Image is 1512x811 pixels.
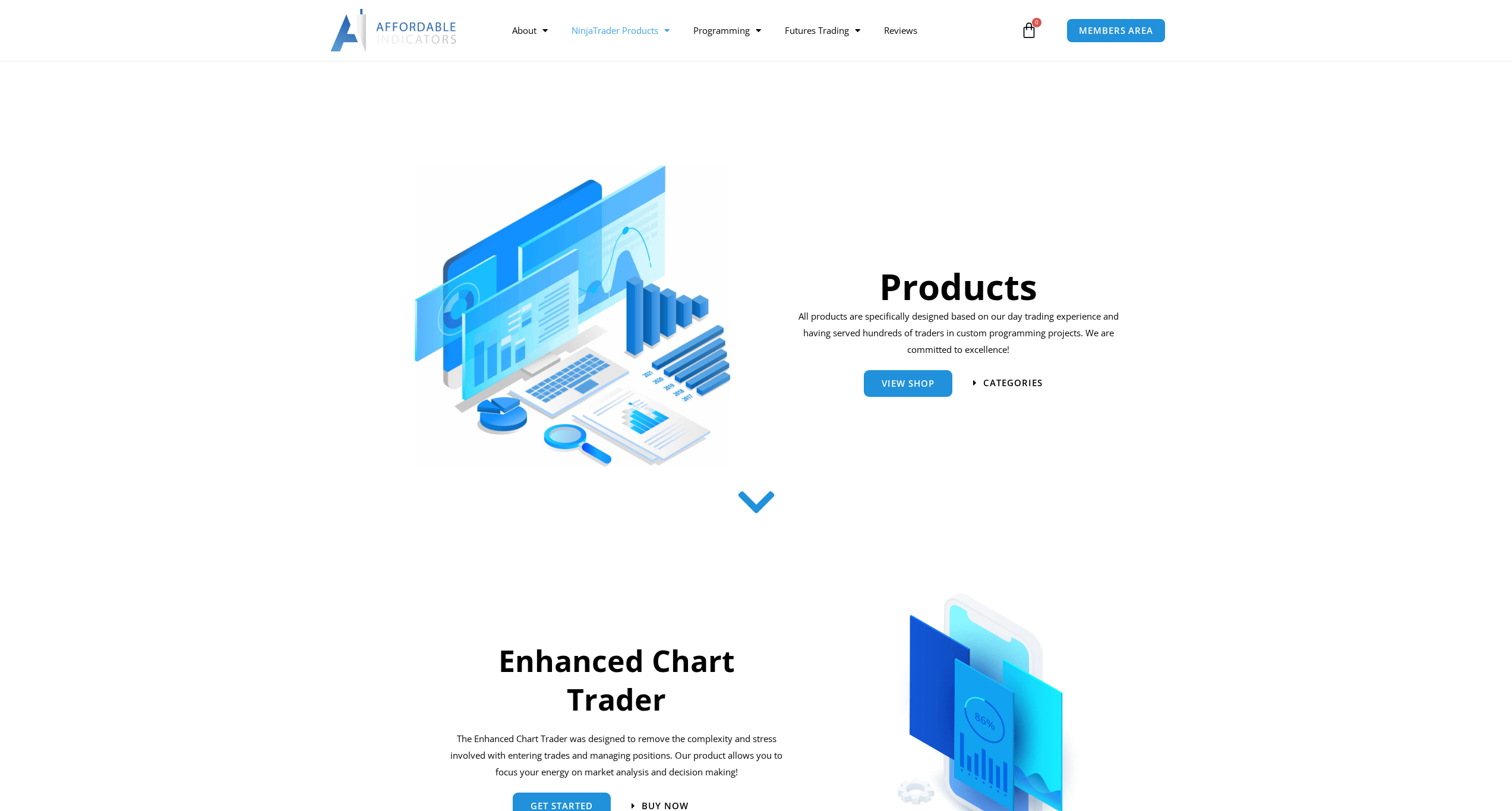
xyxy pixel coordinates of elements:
[1032,18,1041,27] span: 0
[632,801,689,810] a: Buy now
[1003,13,1055,48] a: 0
[531,801,593,810] span: get started
[882,379,935,388] span: View Shop
[1066,18,1166,43] a: MEMBERS AREA
[794,308,1123,358] p: All products are specifically designed based on our day trading experience and having served hund...
[415,165,730,466] img: ProductsSection scaled | Affordable Indicators – NinjaTrader
[864,370,952,397] a: View Shop
[1079,26,1153,35] span: MEMBERS AREA
[449,731,785,781] p: The Enhanced Chart Trader was designed to remove the complexity and stress involved with entering...
[681,17,773,44] a: Programming
[794,261,1123,311] h1: Products
[500,17,560,44] a: About
[330,9,458,52] img: LogoAI | Affordable Indicators – NinjaTrader
[642,801,689,810] span: Buy now
[449,642,785,719] h2: Enhanced Chart Trader
[973,378,1043,387] a: categories
[560,17,681,44] a: NinjaTrader Products
[500,17,1017,44] nav: Menu
[872,17,929,44] a: Reviews
[983,378,1043,387] span: categories
[773,17,872,44] a: Futures Trading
